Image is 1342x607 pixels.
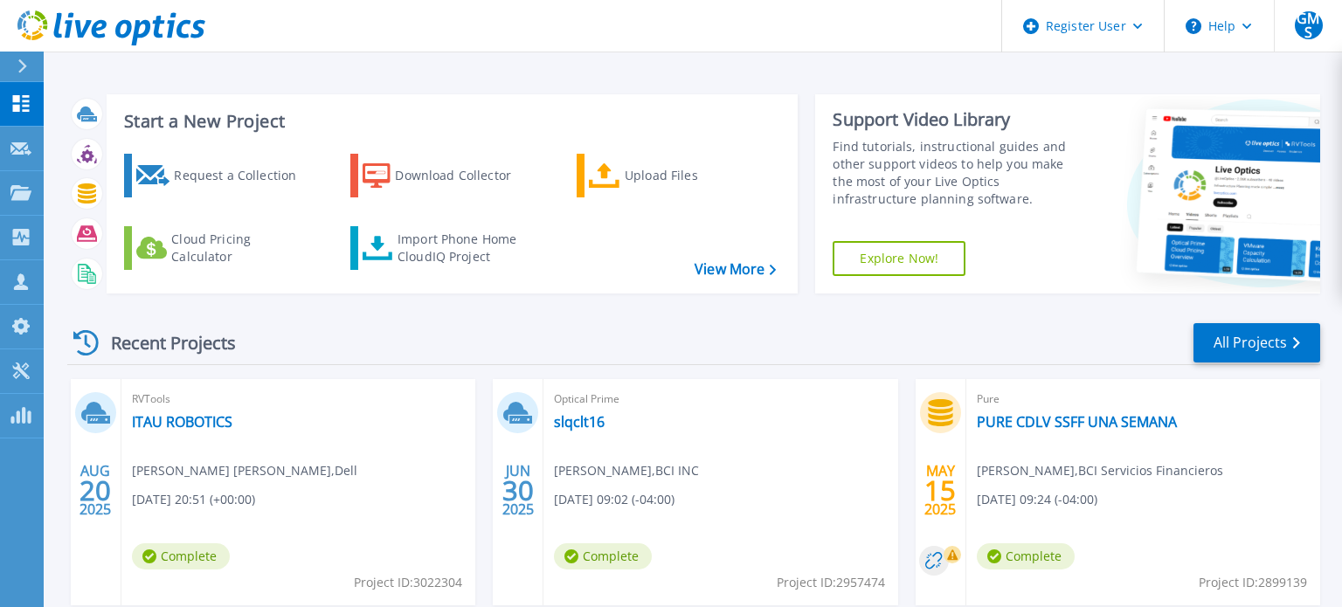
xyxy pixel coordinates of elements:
a: Upload Files [577,154,771,197]
div: Request a Collection [174,158,314,193]
div: Find tutorials, instructional guides and other support videos to help you make the most of your L... [833,138,1086,208]
a: View More [695,261,776,278]
span: GMS [1295,11,1323,39]
a: Explore Now! [833,241,965,276]
div: JUN 2025 [502,459,535,522]
a: Cloud Pricing Calculator [124,226,319,270]
a: ITAU ROBOTICS [132,413,232,431]
span: Pure [977,390,1310,409]
div: Recent Projects [67,321,259,364]
span: RVTools [132,390,465,409]
span: [DATE] 09:24 (-04:00) [977,490,1097,509]
div: Import Phone Home CloudIQ Project [398,231,534,266]
div: AUG 2025 [79,459,112,522]
a: All Projects [1193,323,1320,362]
span: 15 [924,483,956,498]
span: Project ID: 2957474 [777,573,885,592]
div: MAY 2025 [923,459,957,522]
span: 30 [502,483,534,498]
h3: Start a New Project [124,112,776,131]
a: PURE CDLV SSFF UNA SEMANA [977,413,1177,431]
span: [PERSON_NAME] [PERSON_NAME] , Dell [132,461,357,480]
span: Optical Prime [554,390,887,409]
div: Cloud Pricing Calculator [171,231,311,266]
span: Complete [554,543,652,569]
div: Upload Files [625,158,764,193]
a: Download Collector [350,154,545,197]
div: Download Collector [395,158,535,193]
span: [PERSON_NAME] , BCI INC [554,461,699,480]
div: Support Video Library [833,108,1086,131]
a: slqclt16 [554,413,605,431]
span: [DATE] 20:51 (+00:00) [132,490,255,509]
span: 20 [80,483,111,498]
span: Project ID: 3022304 [354,573,462,592]
span: Project ID: 2899139 [1199,573,1307,592]
a: Request a Collection [124,154,319,197]
span: Complete [132,543,230,569]
span: Complete [977,543,1075,569]
span: [DATE] 09:02 (-04:00) [554,490,674,509]
span: [PERSON_NAME] , BCI Servicios Financieros [977,461,1223,480]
